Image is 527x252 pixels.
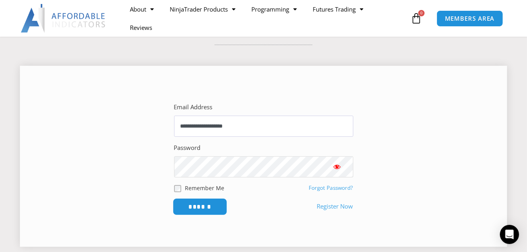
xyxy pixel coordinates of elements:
span: 0 [418,10,425,16]
div: Open Intercom Messenger [500,225,519,244]
img: LogoAI | Affordable Indicators – NinjaTrader [21,4,106,33]
label: Password [174,142,201,154]
a: MEMBERS AREA [437,10,503,27]
label: Remember Me [185,184,225,192]
a: Register Now [317,201,353,212]
label: Email Address [174,102,213,113]
button: Show password [321,156,353,177]
a: Forgot Password? [309,184,353,191]
span: MEMBERS AREA [445,16,495,22]
a: 0 [399,7,434,30]
a: Reviews [122,18,160,37]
